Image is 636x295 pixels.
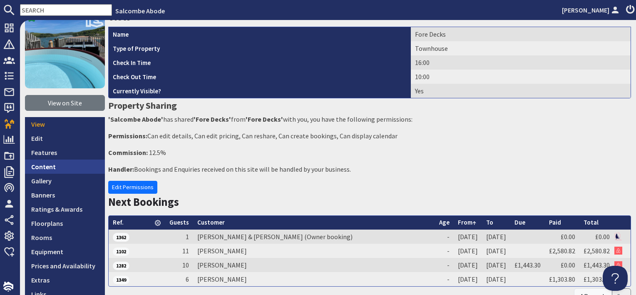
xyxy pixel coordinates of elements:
[454,230,482,244] td: [DATE]
[435,244,454,258] td: -
[108,164,631,174] p: Bookings and Enquiries received on this site will be handled by your business.
[595,232,610,241] a: £0.00
[584,275,610,283] a: £1,303.80
[562,5,621,15] a: [PERSON_NAME]
[435,258,454,272] td: -
[182,261,189,269] span: 10
[197,218,225,226] a: Customer
[411,41,631,55] td: Townhouse
[482,244,510,258] td: [DATE]
[439,218,450,226] a: Age
[109,27,411,41] th: Name
[603,266,628,291] iframe: Toggle Customer Support
[549,275,575,283] a: £1,303.80
[20,4,112,16] input: SEARCH
[454,258,482,272] td: [DATE]
[614,232,622,240] img: Referer: Salcombe Abode
[482,258,510,272] td: [DATE]
[113,232,129,241] a: 1362
[186,275,189,283] span: 6
[109,70,411,84] th: Check Out Time
[25,188,105,202] a: Banners
[108,132,147,140] strong: Permissions:
[193,272,435,286] td: [PERSON_NAME]
[561,261,575,269] a: £0.00
[454,272,482,286] td: [DATE]
[182,247,189,255] span: 11
[514,261,541,269] a: £1,443.30
[3,282,13,292] img: staytech_i_w-64f4e8e9ee0a9c174fd5317b4b171b261742d2d393467e5bdba4413f4f884c10.svg
[113,261,129,269] a: 1282
[193,244,435,258] td: [PERSON_NAME]
[115,7,165,15] a: Salcombe Abode
[194,115,231,123] strong: 'Fore Decks'
[25,160,105,174] a: Content
[186,232,189,241] span: 1
[25,131,105,145] a: Edit
[108,115,163,123] strong: 'Salcombe Abode'
[549,247,575,255] a: £2,580.82
[25,117,105,131] a: View
[25,273,105,287] a: Extras
[25,174,105,188] a: Gallery
[510,216,545,230] th: Due
[435,230,454,244] td: -
[193,230,435,244] td: [PERSON_NAME] & [PERSON_NAME] (Owner booking)
[108,181,157,194] a: Edit Permissions
[108,98,631,112] h3: Property Sharing
[193,258,435,272] td: [PERSON_NAME]
[246,115,283,123] strong: 'Fore Decks'
[108,195,179,209] a: Next Bookings
[25,8,105,88] a: Fore Decks's icon8.3
[113,276,129,284] span: 1349
[149,148,166,157] span: 12.5%
[108,131,631,141] p: Can edit details, Can edit pricing, Can reshare, Can create bookings, Can display calendar
[584,247,610,255] a: £2,580.82
[25,245,105,259] a: Equipment
[109,41,411,55] th: Type of Property
[113,233,129,241] span: 1362
[411,70,631,84] td: 10:00
[25,230,105,245] a: Rooms
[435,272,454,286] td: -
[25,8,105,88] img: Fore Decks's icon
[113,218,124,226] a: Ref.
[458,218,476,226] a: From
[108,114,631,124] p: has shared from with you, you have the following permissions:
[108,148,148,157] strong: Commission:
[109,55,411,70] th: Check In Time
[113,247,129,256] span: 1102
[411,55,631,70] td: 16:00
[113,262,129,270] span: 1282
[113,275,129,283] a: 1349
[454,244,482,258] td: [DATE]
[561,232,575,241] a: £0.00
[584,261,610,269] a: £1,443.30
[549,218,561,226] a: Paid
[25,145,105,160] a: Features
[169,218,189,226] a: Guests
[113,247,129,255] a: 1102
[411,27,631,41] td: Fore Decks
[25,216,105,230] a: Floorplans
[25,259,105,273] a: Prices and Availability
[108,165,134,173] strong: Handler:
[584,218,599,226] a: Total
[614,247,622,255] img: Referer: Airbnb
[109,84,411,98] th: Currently Visible?
[25,95,105,111] a: View on Site
[25,202,105,216] a: Ratings & Awards
[482,230,510,244] td: [DATE]
[482,272,510,286] td: [DATE]
[614,261,622,269] img: Referer: Airbnb
[411,84,631,98] td: Yes
[486,218,493,226] a: To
